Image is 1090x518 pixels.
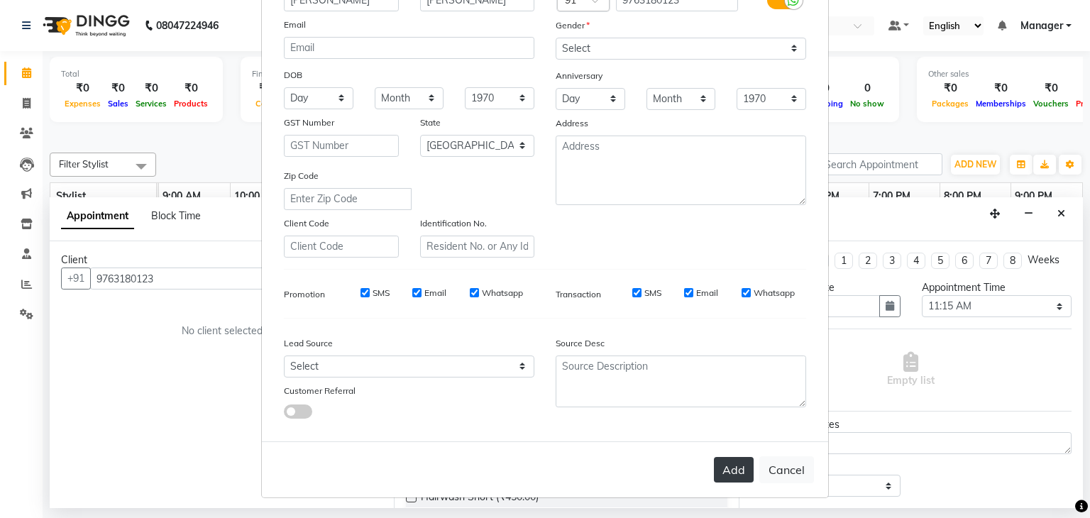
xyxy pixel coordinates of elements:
[284,116,334,129] label: GST Number
[284,170,319,182] label: Zip Code
[556,117,588,130] label: Address
[284,37,534,59] input: Email
[420,236,535,258] input: Resident No. or Any Id
[482,287,523,299] label: Whatsapp
[284,337,333,350] label: Lead Source
[284,236,399,258] input: Client Code
[284,385,356,397] label: Customer Referral
[373,287,390,299] label: SMS
[284,217,329,230] label: Client Code
[284,135,399,157] input: GST Number
[556,70,602,82] label: Anniversary
[556,19,590,32] label: Gender
[284,188,412,210] input: Enter Zip Code
[759,456,814,483] button: Cancel
[556,288,601,301] label: Transaction
[424,287,446,299] label: Email
[420,116,441,129] label: State
[714,457,754,483] button: Add
[284,18,306,31] label: Email
[556,337,605,350] label: Source Desc
[644,287,661,299] label: SMS
[284,288,325,301] label: Promotion
[284,69,302,82] label: DOB
[696,287,718,299] label: Email
[754,287,795,299] label: Whatsapp
[420,217,487,230] label: Identification No.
